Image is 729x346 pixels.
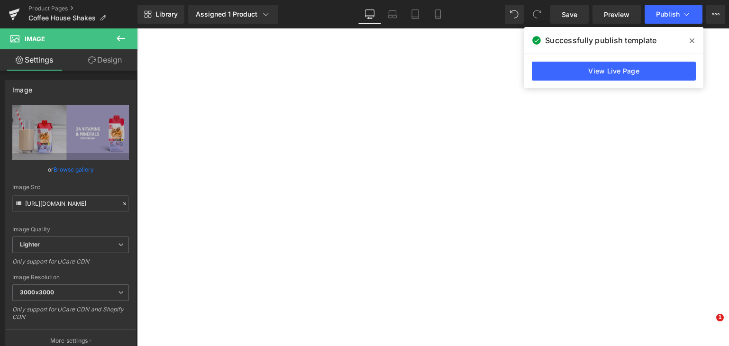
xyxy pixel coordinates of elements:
div: Image Resolution [12,274,129,281]
p: More settings [50,337,88,345]
button: More [706,5,725,24]
a: View Live Page [532,62,696,81]
a: Tablet [404,5,427,24]
a: Mobile [427,5,449,24]
a: Desktop [358,5,381,24]
button: Publish [645,5,702,24]
div: Image Src [12,184,129,191]
span: Coffee House Shakes [28,14,96,22]
span: Library [155,10,178,18]
span: Save [562,9,577,19]
b: Lighter [20,241,40,248]
a: New Library [137,5,184,24]
a: Preview [592,5,641,24]
span: Preview [604,9,629,19]
div: or [12,164,129,174]
span: Successfully publish template [545,35,656,46]
a: Product Pages [28,5,137,12]
div: Assigned 1 Product [196,9,271,19]
a: Laptop [381,5,404,24]
button: Undo [505,5,524,24]
div: Only support for UCare CDN [12,258,129,272]
button: Redo [528,5,547,24]
div: Only support for UCare CDN and Shopify CDN [12,306,129,327]
span: Image [25,35,45,43]
a: Browse gallery [54,161,94,178]
span: Publish [656,10,680,18]
input: Link [12,195,129,212]
div: Image [12,81,32,94]
b: 3000x3000 [20,289,54,296]
a: Design [71,49,139,71]
iframe: Intercom live chat [697,314,720,337]
div: Image Quality [12,226,129,233]
span: 1 [716,314,724,321]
